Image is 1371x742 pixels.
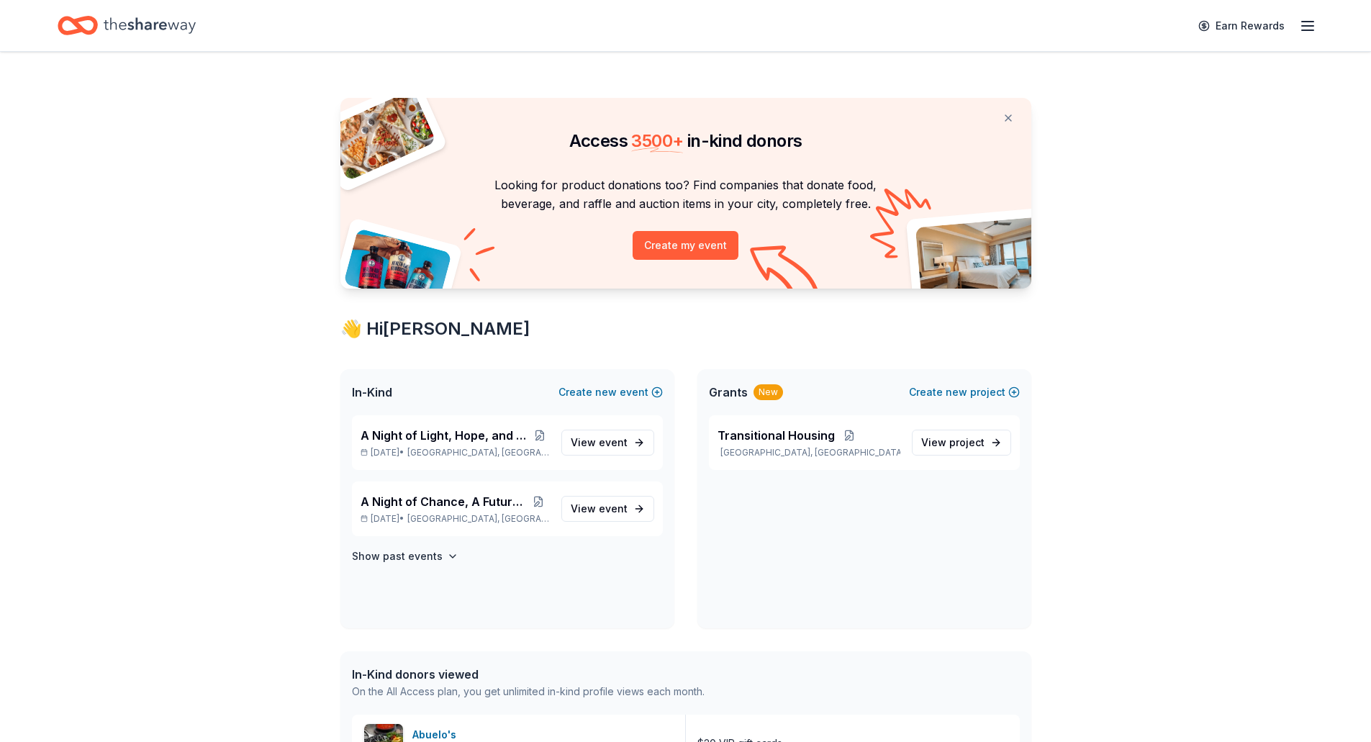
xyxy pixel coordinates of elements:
span: 3500 + [631,130,683,151]
span: A Night of Light, Hope, and Legacy Gala 2026 [361,427,531,444]
a: View event [561,496,654,522]
a: View event [561,430,654,456]
p: [DATE] • [361,447,550,458]
a: View project [912,430,1011,456]
div: In-Kind donors viewed [352,666,705,683]
span: event [599,502,628,515]
div: On the All Access plan, you get unlimited in-kind profile views each month. [352,683,705,700]
button: Show past events [352,548,458,565]
button: Create my event [633,231,738,260]
span: Access in-kind donors [569,130,802,151]
span: A Night of Chance, A Future of Change [361,493,528,510]
span: View [921,434,985,451]
img: Curvy arrow [750,245,822,299]
img: Pizza [324,89,436,181]
div: New [754,384,783,400]
button: Createnewevent [558,384,663,401]
button: Createnewproject [909,384,1020,401]
span: View [571,500,628,517]
a: Earn Rewards [1190,13,1293,39]
p: [GEOGRAPHIC_DATA], [GEOGRAPHIC_DATA] [718,447,900,458]
span: In-Kind [352,384,392,401]
p: Looking for product donations too? Find companies that donate food, beverage, and raffle and auct... [358,176,1014,214]
span: Grants [709,384,748,401]
span: event [599,436,628,448]
span: new [946,384,967,401]
span: [GEOGRAPHIC_DATA], [GEOGRAPHIC_DATA] [407,513,549,525]
span: Transitional Housing [718,427,835,444]
span: new [595,384,617,401]
h4: Show past events [352,548,443,565]
p: [DATE] • [361,513,550,525]
a: Home [58,9,196,42]
span: [GEOGRAPHIC_DATA], [GEOGRAPHIC_DATA] [407,447,549,458]
span: project [949,436,985,448]
span: View [571,434,628,451]
div: 👋 Hi [PERSON_NAME] [340,317,1031,340]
